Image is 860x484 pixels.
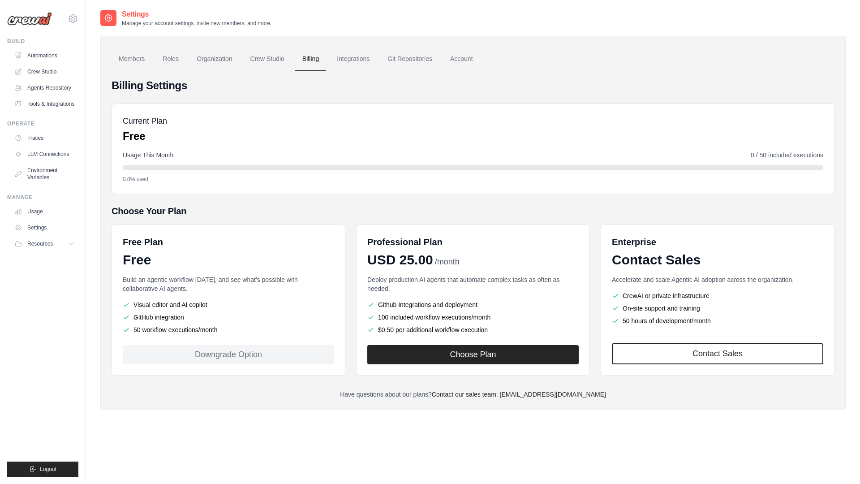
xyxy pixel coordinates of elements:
a: Git Repositories [380,47,439,71]
a: Usage [11,204,78,219]
h5: Current Plan [123,115,167,127]
li: Visual editor and AI copilot [123,300,334,309]
h6: Professional Plan [367,236,443,248]
li: $0.50 per additional workflow execution [367,325,579,334]
a: Traces [11,131,78,145]
a: Automations [11,48,78,63]
p: Have questions about our plans? [112,390,834,399]
p: Build an agentic workflow [DATE], and see what's possible with collaborative AI agents. [123,275,334,293]
li: Github Integrations and deployment [367,300,579,309]
li: CrewAI or private infrastructure [612,291,823,300]
div: Build [7,38,78,45]
div: Contact Sales [612,252,823,268]
a: Members [112,47,152,71]
span: 0 / 50 included executions [751,151,823,160]
a: Crew Studio [11,65,78,79]
span: Logout [40,466,56,473]
span: Usage This Month [123,151,173,160]
button: Logout [7,462,78,477]
li: On-site support and training [612,304,823,313]
a: Organization [189,47,239,71]
li: 50 workflow executions/month [123,325,334,334]
h5: Choose Your Plan [112,205,834,217]
h6: Free Plan [123,236,163,248]
span: Resources [27,240,53,247]
h4: Billing Settings [112,78,834,93]
a: Contact our sales team: [EMAIL_ADDRESS][DOMAIN_NAME] [432,391,606,398]
div: Manage [7,194,78,201]
h6: Enterprise [612,236,823,248]
a: Integrations [330,47,377,71]
a: Crew Studio [243,47,292,71]
a: Environment Variables [11,163,78,185]
span: /month [435,256,460,268]
a: Roles [155,47,186,71]
div: Operate [7,120,78,127]
a: Settings [11,220,78,235]
img: Logo [7,12,52,26]
a: Account [443,47,480,71]
div: Free [123,252,334,268]
a: Billing [295,47,326,71]
button: Resources [11,237,78,251]
span: USD 25.00 [367,252,433,268]
a: LLM Connections [11,147,78,161]
li: GitHub integration [123,313,334,322]
a: Agents Repository [11,81,78,95]
li: 50 hours of development/month [612,316,823,325]
p: Manage your account settings, invite new members, and more. [122,20,271,27]
span: 0.0% used [123,176,148,183]
p: Accelerate and scale Agentic AI adoption across the organization. [612,275,823,284]
a: Tools & Integrations [11,97,78,111]
a: Contact Sales [612,343,823,364]
h2: Settings [122,9,271,20]
button: Choose Plan [367,345,579,364]
p: Free [123,129,167,143]
div: Downgrade Option [123,345,334,364]
li: 100 included workflow executions/month [367,313,579,322]
p: Deploy production AI agents that automate complex tasks as often as needed. [367,275,579,293]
